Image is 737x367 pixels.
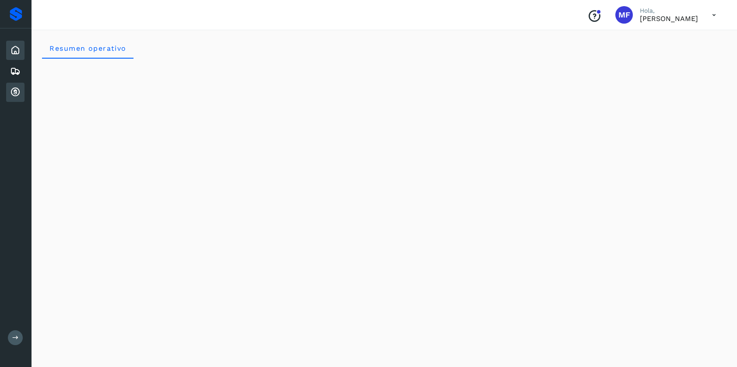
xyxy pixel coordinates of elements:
span: Resumen operativo [49,44,126,52]
div: Cuentas por cobrar [6,83,25,102]
p: MONICA FONTES CHAVEZ [640,14,698,23]
div: Embarques [6,62,25,81]
p: Hola, [640,7,698,14]
div: Inicio [6,41,25,60]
